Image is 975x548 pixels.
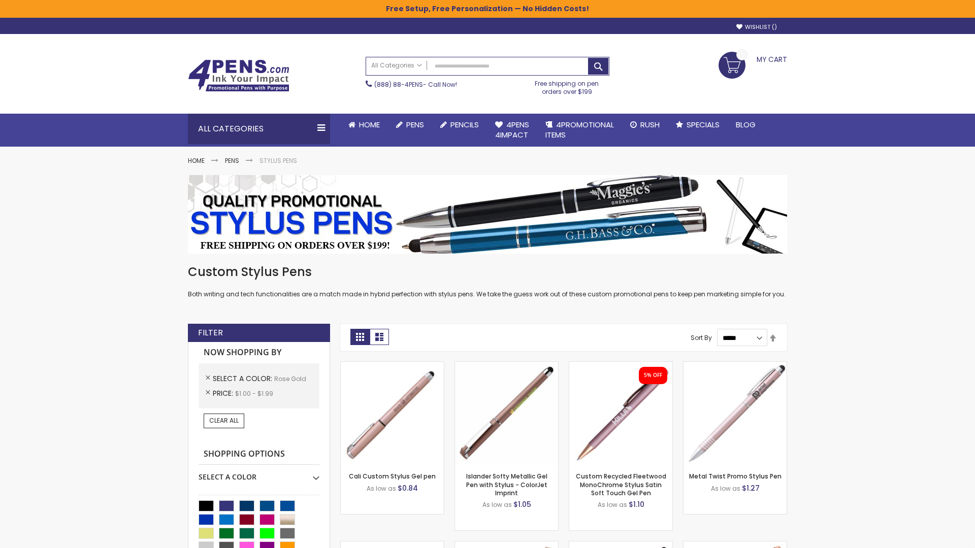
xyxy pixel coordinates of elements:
[736,23,777,31] a: Wishlist
[576,472,666,497] a: Custom Recycled Fleetwood MonoChrome Stylus Satin Soft Touch Gel Pen
[341,361,444,370] a: Cali Custom Stylus Gel pen-Rose Gold
[736,119,756,130] span: Blog
[340,114,388,136] a: Home
[204,414,244,428] a: Clear All
[188,264,787,299] div: Both writing and tech functionalities are a match made in hybrid perfection with stylus pens. We ...
[742,483,760,493] span: $1.27
[235,389,273,398] span: $1.00 - $1.99
[455,361,558,370] a: Islander Softy Metallic Gel Pen with Stylus - ColorJet Imprint-Rose Gold
[622,114,668,136] a: Rush
[213,388,235,398] span: Price
[487,114,537,147] a: 4Pens4impact
[374,80,423,89] a: (888) 88-4PENS
[374,80,457,89] span: - Call Now!
[188,59,289,92] img: 4Pens Custom Pens and Promotional Products
[398,483,418,493] span: $0.84
[199,443,319,465] strong: Shopping Options
[188,156,205,165] a: Home
[569,361,672,370] a: Custom Recycled Fleetwood MonoChrome Stylus Satin Soft Touch Gel Pen-Rose Gold
[213,373,274,384] span: Select A Color
[684,362,787,465] img: Metal Twist Promo Stylus Pen-Rose gold
[545,119,614,140] span: 4PROMOTIONAL ITEMS
[199,465,319,482] div: Select A Color
[629,499,644,509] span: $1.10
[259,156,297,165] strong: Stylus Pens
[406,119,424,130] span: Pens
[668,114,728,136] a: Specials
[644,372,662,379] div: 5% OFF
[432,114,487,136] a: Pencils
[350,329,370,345] strong: Grid
[188,114,330,144] div: All Categories
[198,327,223,338] strong: Filter
[525,76,610,96] div: Free shipping on pen orders over $199
[687,119,720,130] span: Specials
[359,119,380,130] span: Home
[455,362,558,465] img: Islander Softy Metallic Gel Pen with Stylus - ColorJet Imprint-Rose Gold
[341,362,444,465] img: Cali Custom Stylus Gel pen-Rose Gold
[199,342,319,363] strong: Now Shopping by
[466,472,547,497] a: Islander Softy Metallic Gel Pen with Stylus - ColorJet Imprint
[371,61,422,70] span: All Categories
[495,119,529,140] span: 4Pens 4impact
[388,114,432,136] a: Pens
[209,416,239,425] span: Clear All
[691,333,712,342] label: Sort By
[367,484,396,493] span: As low as
[349,472,436,481] a: Cali Custom Stylus Gel pen
[366,57,427,74] a: All Categories
[640,119,660,130] span: Rush
[537,114,622,147] a: 4PROMOTIONALITEMS
[569,362,672,465] img: Custom Recycled Fleetwood MonoChrome Stylus Satin Soft Touch Gel Pen-Rose Gold
[513,499,531,509] span: $1.05
[188,175,787,254] img: Stylus Pens
[689,472,782,481] a: Metal Twist Promo Stylus Pen
[598,500,627,509] span: As low as
[728,114,764,136] a: Blog
[450,119,479,130] span: Pencils
[711,484,740,493] span: As low as
[482,500,512,509] span: As low as
[225,156,239,165] a: Pens
[274,374,306,383] span: Rose Gold
[684,361,787,370] a: Metal Twist Promo Stylus Pen-Rose gold
[188,264,787,280] h1: Custom Stylus Pens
